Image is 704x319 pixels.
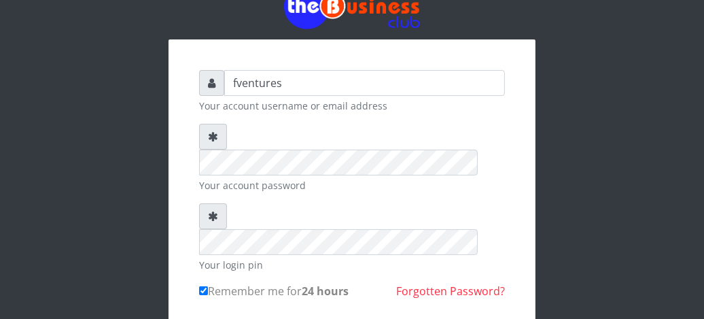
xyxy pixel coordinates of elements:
[199,178,505,192] small: Your account password
[199,99,505,113] small: Your account username or email address
[224,70,505,96] input: Username or email address
[199,283,349,299] label: Remember me for
[199,286,208,295] input: Remember me for24 hours
[302,284,349,299] b: 24 hours
[396,284,505,299] a: Forgotten Password?
[199,258,505,272] small: Your login pin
